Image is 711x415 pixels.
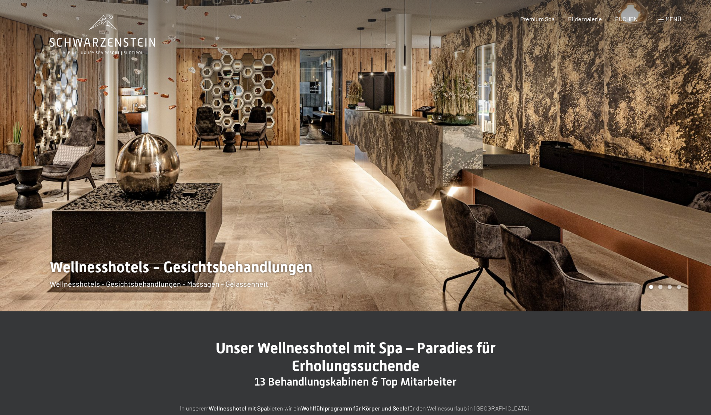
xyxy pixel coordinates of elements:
[665,15,681,22] span: Menü
[646,285,681,289] div: Carousel Pagination
[520,15,555,22] a: Premium Spa
[301,405,408,412] strong: Wohlfühlprogramm für Körper und Seele
[615,15,638,22] a: BUCHEN
[209,405,267,412] strong: Wellnesshotel mit Spa
[668,285,672,289] div: Carousel Page 3
[649,285,653,289] div: Carousel Page 1 (Current Slide)
[568,15,602,22] a: Bildergalerie
[216,339,496,375] span: Unser Wellnesshotel mit Spa – Paradies für Erholungssuchende
[658,285,662,289] div: Carousel Page 2
[255,375,456,388] span: 13 Behandlungskabinen & Top Mitarbeiter
[677,285,681,289] div: Carousel Page 4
